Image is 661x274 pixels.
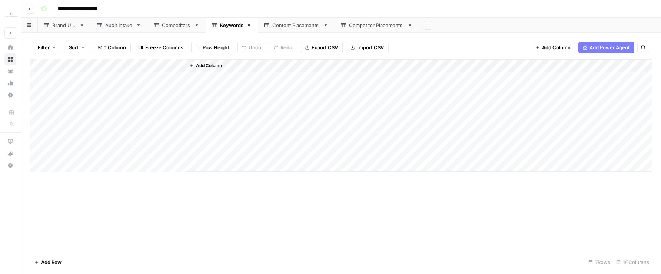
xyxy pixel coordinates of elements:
button: Workspace: PartnerCentric Sales Tools [4,6,16,24]
button: Add Column [186,61,225,70]
button: Freeze Columns [134,42,188,53]
a: Audit Intake [91,18,147,33]
img: PartnerCentric Sales Tools Logo [4,9,18,22]
span: Freeze Columns [145,44,183,51]
span: Export CSV [312,44,338,51]
div: Competitors [162,22,191,29]
span: Undo [249,44,261,51]
button: Undo [237,42,266,53]
button: Filter [33,42,61,53]
span: Import CSV [357,44,384,51]
div: Content Placements [272,22,320,29]
a: Your Data [4,65,16,77]
button: Add Row [30,256,66,268]
button: Import CSV [346,42,389,53]
div: Keywords [220,22,243,29]
span: Sort [69,44,79,51]
span: Add Row [41,258,62,266]
div: Competitor Placements [349,22,404,29]
button: Export CSV [300,42,343,53]
span: Redo [280,44,292,51]
a: Competitor Placements [335,18,419,33]
span: 1 Column [104,44,126,51]
button: 1 Column [93,42,131,53]
a: Competitors [147,18,206,33]
span: Filter [38,44,50,51]
button: Sort [64,42,90,53]
div: Brand URL [52,22,76,29]
a: Brand URL [38,18,91,33]
a: Keywords [206,18,258,33]
span: Row Height [203,44,229,51]
a: AirOps Academy [4,136,16,148]
button: Add Column [531,42,575,53]
button: Add Power Agent [578,42,634,53]
div: What's new? [5,148,16,159]
div: Audit Intake [105,22,133,29]
span: Add Column [542,44,571,51]
div: 7 Rows [585,256,613,268]
button: Row Height [191,42,234,53]
a: Usage [4,77,16,89]
div: 1/1 Columns [613,256,652,268]
button: What's new? [4,148,16,159]
a: Content Placements [258,18,335,33]
span: Add Column [196,62,222,69]
a: Settings [4,89,16,101]
a: Browse [4,53,16,65]
a: Home [4,42,16,53]
span: Add Power Agent [589,44,630,51]
button: Help + Support [4,159,16,171]
button: Redo [269,42,297,53]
